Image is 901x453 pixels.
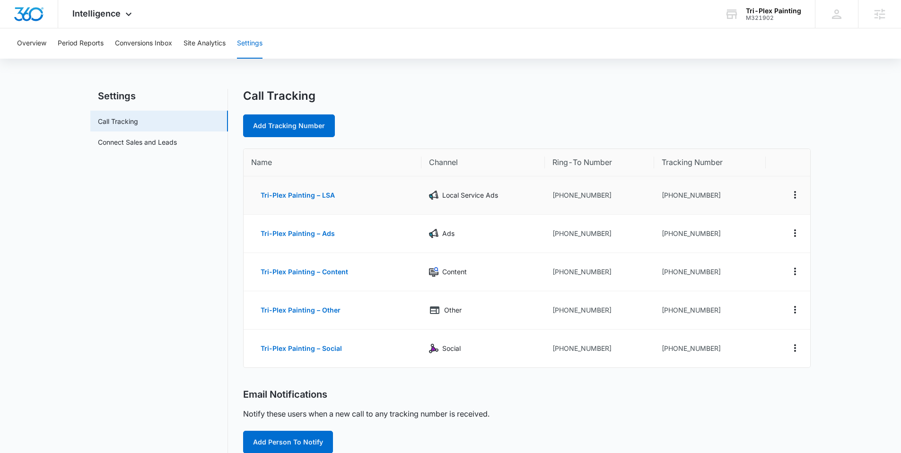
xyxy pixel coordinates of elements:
button: Conversions Inbox [115,28,172,59]
button: Tri-Plex Painting – Social [251,337,351,360]
td: [PHONE_NUMBER] [654,215,766,253]
p: Local Service Ads [442,190,498,200]
td: [PHONE_NUMBER] [654,176,766,215]
button: Actions [787,226,803,241]
img: Social [429,344,438,353]
button: Site Analytics [184,28,226,59]
td: [PHONE_NUMBER] [654,253,766,291]
td: [PHONE_NUMBER] [545,176,654,215]
h2: Settings [90,89,228,103]
td: [PHONE_NUMBER] [545,330,654,367]
p: Ads [442,228,455,239]
h2: Email Notifications [243,389,327,401]
td: [PHONE_NUMBER] [545,215,654,253]
img: Ads [429,229,438,238]
div: account name [746,7,801,15]
th: Ring-To Number [545,149,654,176]
a: Call Tracking [98,116,138,126]
td: [PHONE_NUMBER] [545,253,654,291]
button: Actions [787,264,803,279]
div: account id [746,15,801,21]
button: Period Reports [58,28,104,59]
a: Connect Sales and Leads [98,137,177,147]
button: Overview [17,28,46,59]
button: Actions [787,187,803,202]
td: [PHONE_NUMBER] [545,291,654,330]
p: Notify these users when a new call to any tracking number is received. [243,408,490,419]
button: Actions [787,340,803,356]
th: Tracking Number [654,149,766,176]
a: Add Tracking Number [243,114,335,137]
button: Settings [237,28,262,59]
button: Tri-Plex Painting – Content [251,261,358,283]
button: Tri-Plex Painting – Ads [251,222,344,245]
span: Intelligence [72,9,121,18]
p: Content [442,267,467,277]
button: Tri-Plex Painting – LSA [251,184,344,207]
button: Tri-Plex Painting – Other [251,299,350,322]
th: Channel [421,149,545,176]
img: Content [429,267,438,277]
img: Local Service Ads [429,191,438,200]
p: Other [444,305,462,315]
h1: Call Tracking [243,89,315,103]
p: Social [442,343,461,354]
th: Name [244,149,421,176]
td: [PHONE_NUMBER] [654,291,766,330]
td: [PHONE_NUMBER] [654,330,766,367]
button: Actions [787,302,803,317]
